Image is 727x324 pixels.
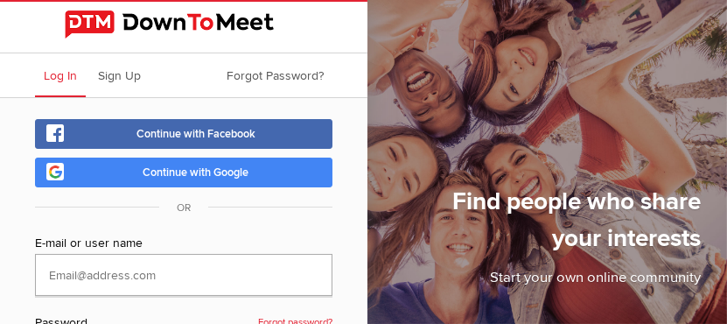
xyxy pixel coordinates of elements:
a: Sign Up [89,53,150,97]
span: Forgot Password? [227,68,324,83]
span: Continue with Google [143,166,249,180]
a: Continue with Facebook [35,119,332,149]
span: OR [159,201,208,215]
span: Log In [44,68,77,83]
a: Forgot Password? [218,53,332,97]
a: Continue with Google [35,158,332,187]
span: Sign Up [98,68,141,83]
input: Email@address.com [35,254,332,296]
div: E-mail or user name [35,234,332,254]
span: Continue with Facebook [136,127,255,141]
p: Start your own online community [401,267,701,298]
a: Log In [35,53,86,97]
img: DownToMeet [65,11,303,39]
h1: Find people who share your interests [401,183,701,267]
